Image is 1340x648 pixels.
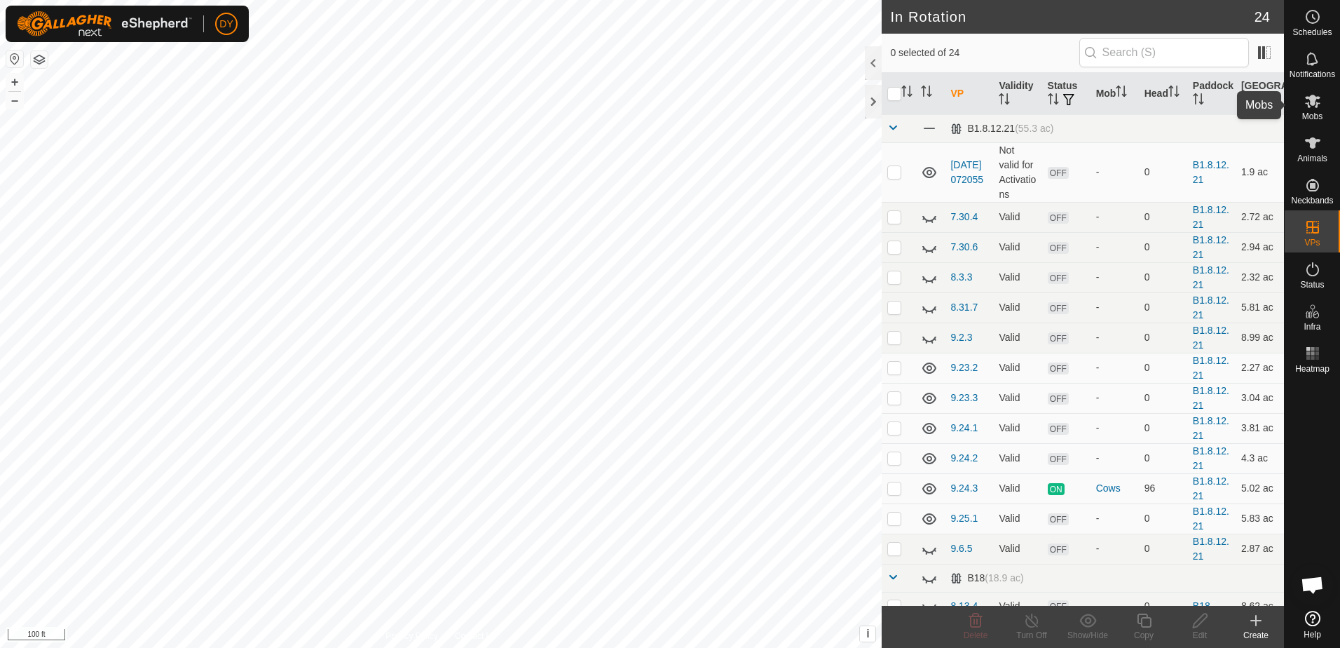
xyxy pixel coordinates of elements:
[1096,511,1133,526] div: -
[1139,142,1187,202] td: 0
[1048,393,1069,405] span: OFF
[993,534,1041,564] td: Valid
[1096,330,1133,345] div: -
[993,262,1041,292] td: Valid
[1254,6,1270,27] span: 24
[1048,95,1059,107] p-sorticon: Activate to sort
[1139,353,1187,383] td: 0
[31,51,48,68] button: Map Layers
[1193,234,1229,260] a: B1.8.12.21
[1096,541,1133,556] div: -
[1048,272,1069,284] span: OFF
[1236,232,1284,262] td: 2.94 ac
[1048,212,1069,224] span: OFF
[901,88,912,99] p-sorticon: Activate to sort
[1139,323,1187,353] td: 0
[1139,534,1187,564] td: 0
[1193,95,1204,107] p-sorticon: Activate to sort
[1015,123,1053,134] span: (55.3 ac)
[1096,210,1133,224] div: -
[1297,154,1327,163] span: Animals
[1004,629,1060,642] div: Turn Off
[950,482,978,494] a: 9.24.3
[1193,159,1229,185] a: B1.8.12.21
[993,353,1041,383] td: Valid
[1292,28,1332,36] span: Schedules
[993,202,1041,232] td: Valid
[1193,506,1229,532] a: B1.8.12.21
[950,362,978,373] a: 9.23.2
[1193,264,1229,290] a: B1.8.12.21
[1187,73,1236,115] th: Paddock
[964,630,988,640] span: Delete
[6,92,23,109] button: –
[1172,629,1228,642] div: Edit
[1236,73,1284,115] th: [GEOGRAPHIC_DATA] Area
[1228,629,1284,642] div: Create
[950,332,972,343] a: 9.2.3
[1048,167,1069,179] span: OFF
[993,443,1041,473] td: Valid
[1139,473,1187,504] td: 96
[1236,202,1284,232] td: 2.72 ac
[1236,534,1284,564] td: 2.87 ac
[1236,142,1284,202] td: 1.9 ac
[1193,415,1229,441] a: B1.8.12.21
[993,413,1041,443] td: Valid
[1096,421,1133,436] div: -
[1139,73,1187,115] th: Head
[1193,325,1229,351] a: B1.8.12.21
[1291,196,1333,205] span: Neckbands
[1091,73,1139,115] th: Mob
[1304,238,1320,247] span: VPs
[950,302,978,313] a: 8.31.7
[1290,70,1335,79] span: Notifications
[950,392,978,403] a: 9.23.3
[1236,504,1284,534] td: 5.83 ac
[1236,292,1284,323] td: 5.81 ac
[950,123,1053,135] div: B1.8.12.21
[1292,564,1334,606] div: Open chat
[1048,423,1069,435] span: OFF
[1096,240,1133,255] div: -
[1096,165,1133,180] div: -
[993,232,1041,262] td: Valid
[1285,605,1340,644] a: Help
[1193,475,1229,501] a: B1.8.12.21
[1236,592,1284,620] td: 8.62 ac
[993,292,1041,323] td: Valid
[1193,295,1229,320] a: B1.8.12.21
[1048,453,1069,465] span: OFF
[1042,73,1091,115] th: Status
[985,572,1023,583] span: (18.9 ac)
[993,142,1041,202] td: Not valid for Activations
[1304,630,1321,639] span: Help
[950,271,972,283] a: 8.3.3
[950,159,983,185] a: [DATE] 072055
[1139,592,1187,620] td: 0
[1096,270,1133,285] div: -
[945,73,993,115] th: VP
[921,88,932,99] p-sorticon: Activate to sort
[1060,629,1116,642] div: Show/Hide
[1096,481,1133,496] div: Cows
[1236,473,1284,504] td: 5.02 ac
[1302,112,1322,121] span: Mobs
[1139,383,1187,413] td: 0
[1236,443,1284,473] td: 4.3 ac
[1048,302,1069,314] span: OFF
[1139,443,1187,473] td: 0
[1304,323,1320,331] span: Infra
[219,17,233,32] span: DY
[1048,363,1069,374] span: OFF
[950,241,978,252] a: 7.30.6
[385,630,438,642] a: Privacy Policy
[1263,95,1274,107] p-sorticon: Activate to sort
[1048,242,1069,254] span: OFF
[860,626,875,642] button: i
[1193,600,1210,612] a: B18
[1096,300,1133,315] div: -
[1096,451,1133,466] div: -
[1193,385,1229,411] a: B1.8.12.21
[1139,292,1187,323] td: 0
